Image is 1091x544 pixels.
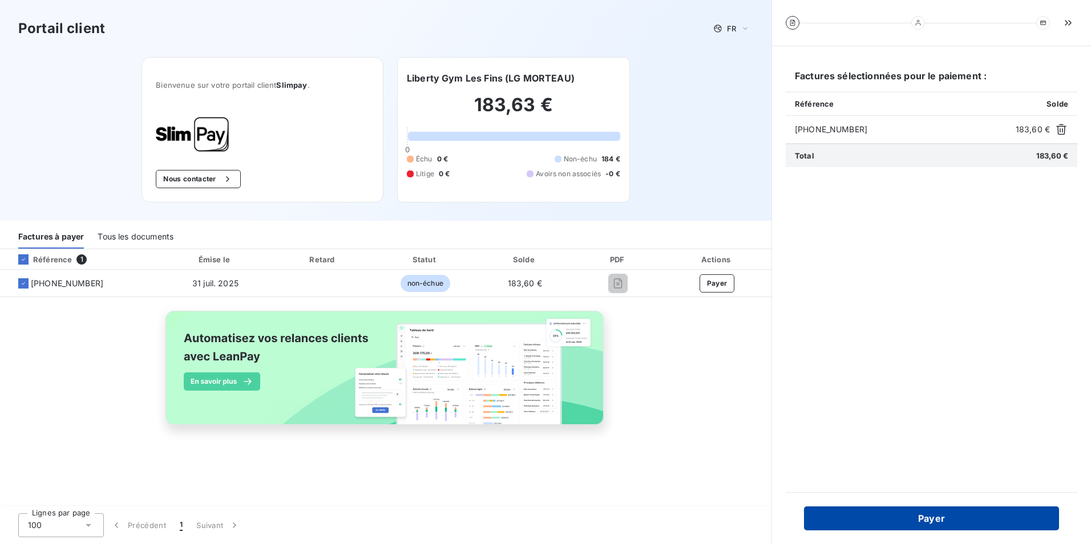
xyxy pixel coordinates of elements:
span: 0 [405,145,410,154]
span: [PHONE_NUMBER] [795,124,1011,135]
span: Slimpay [276,80,307,90]
button: Suivant [189,513,247,537]
span: Échu [416,154,433,164]
span: 100 [28,519,42,531]
span: 0 € [437,154,448,164]
span: 1 [180,519,183,531]
button: 1 [173,513,189,537]
div: Référence [9,254,72,265]
span: FR [727,24,736,33]
span: 184 € [601,154,620,164]
span: Total [795,151,814,160]
div: PDF [576,254,660,265]
span: 183,60 € [1016,124,1050,135]
h6: Liberty Gym Les Fins (LG MORTEAU) [407,71,575,85]
span: 31 juil. 2025 [192,278,239,288]
span: Non-échu [564,154,597,164]
span: 183,60 € [508,278,542,288]
div: Tous les documents [98,225,173,249]
span: Avoirs non associés [536,169,601,179]
button: Nous contacter [156,170,240,188]
span: Bienvenue sur votre portail client . [156,80,369,90]
div: Statut [377,254,474,265]
button: Payer [700,274,735,293]
div: Émise le [161,254,269,265]
div: Retard [274,254,373,265]
div: Actions [665,254,769,265]
button: Payer [804,506,1059,530]
span: 0 € [439,169,450,179]
div: Factures à payer [18,225,84,249]
span: Référence [795,99,834,108]
img: Company logo [156,117,229,152]
span: -0 € [605,169,620,179]
h3: Portail client [18,18,105,39]
div: Solde [478,254,572,265]
span: 1 [76,254,87,265]
span: 183,60 € [1036,151,1068,160]
h6: Factures sélectionnées pour le paiement : [786,69,1077,92]
span: [PHONE_NUMBER] [31,278,103,289]
img: banner [155,304,616,444]
span: non-échue [401,275,450,292]
h2: 183,63 € [407,94,620,128]
span: Solde [1046,99,1068,108]
button: Précédent [104,513,173,537]
span: Litige [416,169,434,179]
